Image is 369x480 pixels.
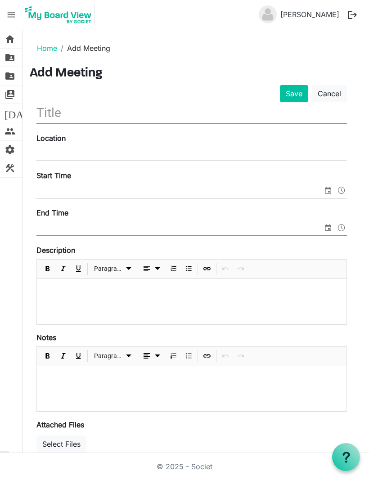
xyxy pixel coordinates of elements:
span: people [4,122,15,140]
div: Alignments [137,260,166,278]
button: Paragraph dropdownbutton [91,263,135,274]
div: Bold [40,347,55,366]
div: Formats [89,347,137,366]
div: Italic [55,347,71,366]
span: folder_shared [4,67,15,85]
div: Numbered List [166,347,181,366]
a: [PERSON_NAME] [277,5,343,23]
button: Italic [57,263,69,274]
a: Home [37,44,57,53]
button: Underline [72,350,85,362]
button: Numbered List [167,350,180,362]
div: Bulleted List [181,260,196,278]
button: Bulleted List [183,263,195,274]
div: Formats [89,260,137,278]
div: Insert Link [199,347,215,366]
div: Insert Link [199,260,215,278]
span: menu [3,6,20,23]
label: End Time [36,207,68,218]
a: Cancel [312,85,347,102]
input: Title [36,102,347,123]
button: Numbered List [167,263,180,274]
label: Attached Files [36,419,84,430]
button: Insert Link [201,350,213,362]
button: logout [343,5,362,24]
h3: Add Meeting [30,66,362,81]
button: Italic [57,350,69,362]
img: My Board View Logo [22,4,94,26]
img: no-profile-picture.svg [259,5,277,23]
label: Notes [36,332,56,343]
button: Underline [72,263,85,274]
div: Underline [71,347,86,366]
span: select [323,184,333,196]
span: [DATE] [4,104,39,122]
label: Start Time [36,170,71,181]
button: dropdownbutton [138,263,164,274]
label: Description [36,245,75,256]
label: Location [36,133,66,144]
div: Underline [71,260,86,278]
button: Bulleted List [183,350,195,362]
div: Bold [40,260,55,278]
a: © 2025 - Societ [157,462,212,471]
button: Paragraph dropdownbutton [91,350,135,362]
button: Select Files [36,435,86,453]
button: dropdownbutton [138,350,164,362]
span: Paragraph [94,263,123,274]
span: select [323,222,333,233]
span: settings [4,141,15,159]
button: Bold [42,263,54,274]
div: Alignments [137,347,166,366]
span: Paragraph [94,350,123,362]
span: switch_account [4,85,15,103]
button: Insert Link [201,263,213,274]
a: My Board View Logo [22,4,98,26]
button: Save [280,85,308,102]
span: home [4,30,15,48]
div: Italic [55,260,71,278]
div: Numbered List [166,260,181,278]
li: Add Meeting [57,43,110,54]
button: Bold [42,350,54,362]
div: Bulleted List [181,347,196,366]
span: construction [4,159,15,177]
span: folder_shared [4,49,15,67]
